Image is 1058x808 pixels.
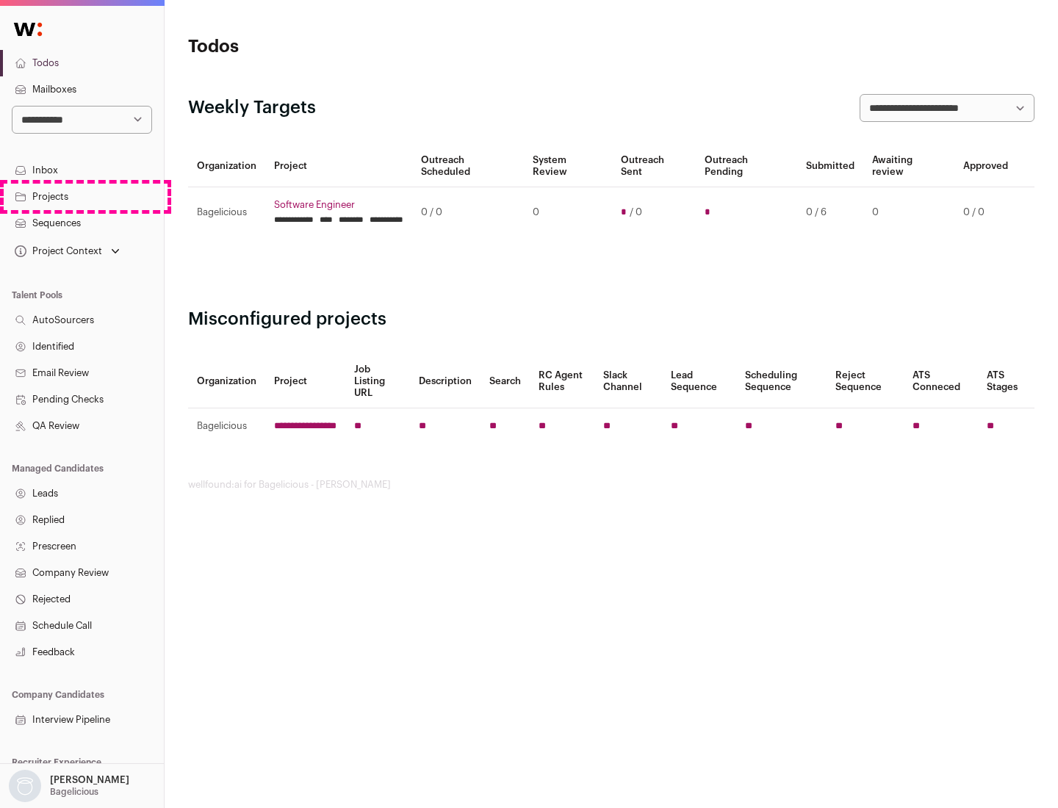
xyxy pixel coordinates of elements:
[6,770,132,802] button: Open dropdown
[188,308,1034,331] h2: Misconfigured projects
[630,206,642,218] span: / 0
[827,355,904,408] th: Reject Sequence
[50,786,98,798] p: Bagelicious
[6,15,50,44] img: Wellfound
[274,199,403,211] a: Software Engineer
[188,355,265,408] th: Organization
[265,355,345,408] th: Project
[797,145,863,187] th: Submitted
[410,355,481,408] th: Description
[188,145,265,187] th: Organization
[188,187,265,238] td: Bagelicious
[594,355,662,408] th: Slack Channel
[481,355,530,408] th: Search
[12,241,123,261] button: Open dropdown
[954,187,1017,238] td: 0 / 0
[524,145,611,187] th: System Review
[904,355,977,408] th: ATS Conneced
[12,245,102,257] div: Project Context
[524,187,611,238] td: 0
[530,355,594,408] th: RC Agent Rules
[863,145,954,187] th: Awaiting review
[797,187,863,238] td: 0 / 6
[188,479,1034,491] footer: wellfound:ai for Bagelicious - [PERSON_NAME]
[978,355,1034,408] th: ATS Stages
[188,96,316,120] h2: Weekly Targets
[412,145,524,187] th: Outreach Scheduled
[265,145,412,187] th: Project
[345,355,410,408] th: Job Listing URL
[50,774,129,786] p: [PERSON_NAME]
[662,355,736,408] th: Lead Sequence
[188,408,265,444] td: Bagelicious
[863,187,954,238] td: 0
[736,355,827,408] th: Scheduling Sequence
[9,770,41,802] img: nopic.png
[954,145,1017,187] th: Approved
[188,35,470,59] h1: Todos
[612,145,697,187] th: Outreach Sent
[412,187,524,238] td: 0 / 0
[696,145,796,187] th: Outreach Pending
